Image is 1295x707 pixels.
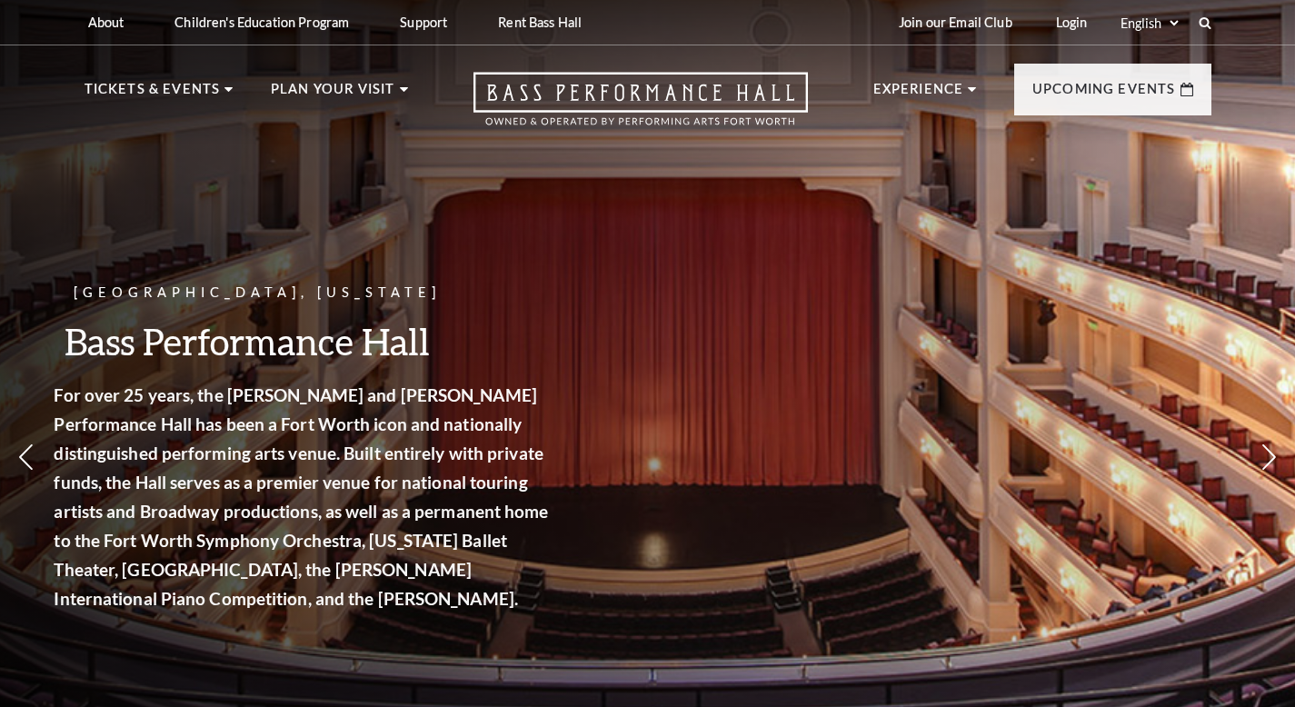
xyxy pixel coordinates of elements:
[88,15,125,30] p: About
[1032,78,1176,111] p: Upcoming Events
[873,78,964,111] p: Experience
[271,78,395,111] p: Plan Your Visit
[1117,15,1181,32] select: Select:
[498,15,582,30] p: Rent Bass Hall
[174,15,349,30] p: Children's Education Program
[77,318,577,364] h3: Bass Performance Hall
[77,384,572,609] strong: For over 25 years, the [PERSON_NAME] and [PERSON_NAME] Performance Hall has been a Fort Worth ico...
[400,15,447,30] p: Support
[77,282,577,304] p: [GEOGRAPHIC_DATA], [US_STATE]
[85,78,221,111] p: Tickets & Events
